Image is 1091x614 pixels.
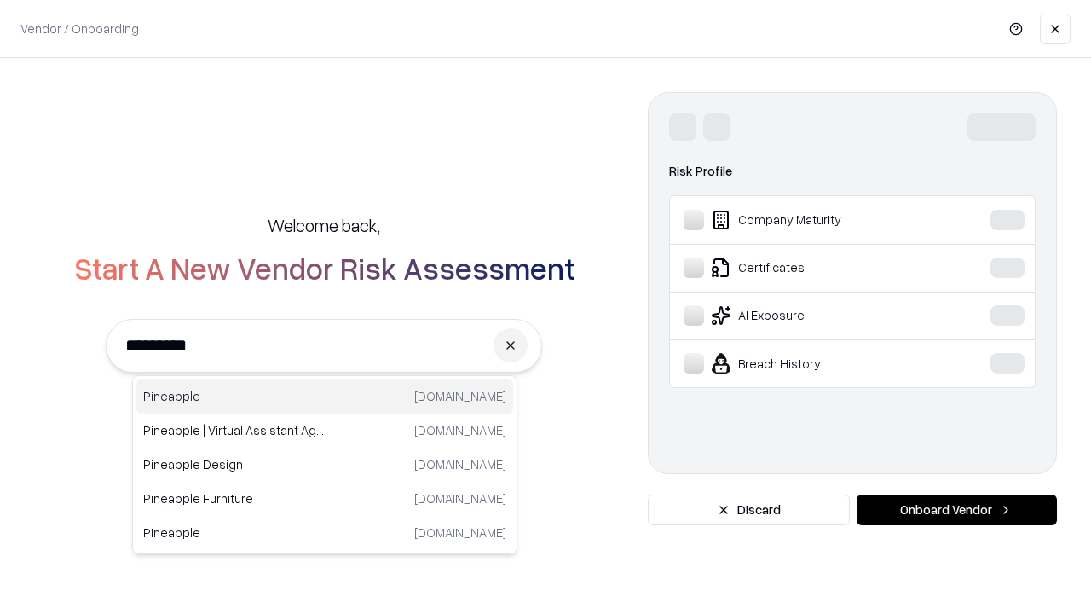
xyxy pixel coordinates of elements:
[414,524,506,542] p: [DOMAIN_NAME]
[414,455,506,473] p: [DOMAIN_NAME]
[414,421,506,439] p: [DOMAIN_NAME]
[20,20,139,38] p: Vendor / Onboarding
[143,421,325,439] p: Pineapple | Virtual Assistant Agency
[268,213,380,237] h5: Welcome back,
[143,489,325,507] p: Pineapple Furniture
[143,524,325,542] p: Pineapple
[132,375,517,554] div: Suggestions
[143,455,325,473] p: Pineapple Design
[669,161,1036,182] div: Risk Profile
[414,387,506,405] p: [DOMAIN_NAME]
[684,305,938,326] div: AI Exposure
[143,387,325,405] p: Pineapple
[648,495,850,525] button: Discard
[857,495,1057,525] button: Onboard Vendor
[414,489,506,507] p: [DOMAIN_NAME]
[684,210,938,230] div: Company Maturity
[74,251,574,285] h2: Start A New Vendor Risk Assessment
[684,353,938,374] div: Breach History
[684,258,938,278] div: Certificates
